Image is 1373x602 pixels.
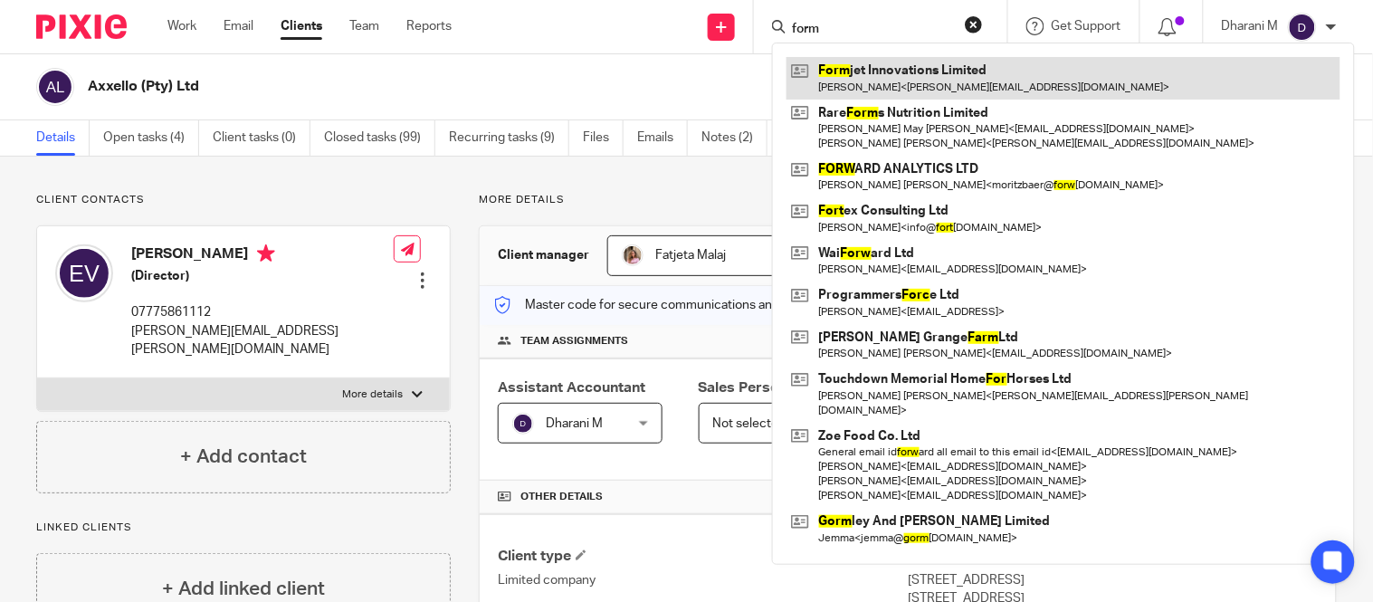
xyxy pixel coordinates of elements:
img: MicrosoftTeams-image%20(5).png [622,244,644,266]
a: Closed tasks (99) [324,120,435,156]
p: Client contacts [36,193,451,207]
a: Clients [281,17,322,35]
img: Pixie [36,14,127,39]
button: Clear [965,15,983,33]
a: Emails [637,120,688,156]
h2: Axxello (Pty) Ltd [88,77,890,96]
h5: (Director) [131,267,394,285]
i: Primary [257,244,275,263]
p: Master code for secure communications and files [493,296,806,314]
a: Files [583,120,624,156]
h3: Client manager [498,246,589,264]
img: svg%3E [36,68,74,106]
h4: Client type [498,547,908,566]
span: Other details [520,490,603,504]
a: Client tasks (0) [213,120,310,156]
img: svg%3E [512,413,534,435]
a: Work [167,17,196,35]
input: Search [790,22,953,38]
p: Dharani M [1222,17,1279,35]
a: Team [349,17,379,35]
a: Reports [406,17,452,35]
a: Email [224,17,253,35]
img: svg%3E [1288,13,1317,42]
span: Sales Person [699,380,788,395]
h4: + Add contact [180,443,307,471]
p: Limited company [498,571,908,589]
span: Fatjeta Malaj [655,249,726,262]
a: Details [36,120,90,156]
a: Notes (2) [701,120,768,156]
p: [STREET_ADDRESS] [908,571,1318,589]
span: Get Support [1052,20,1121,33]
span: Team assignments [520,334,628,349]
p: [PERSON_NAME][EMAIL_ADDRESS][PERSON_NAME][DOMAIN_NAME] [131,322,394,359]
p: Linked clients [36,521,451,535]
span: Dharani M [546,417,603,430]
h4: [PERSON_NAME] [131,244,394,267]
p: 07775861112 [131,303,394,321]
p: More details [342,387,403,402]
p: More details [479,193,1337,207]
a: Open tasks (4) [103,120,199,156]
a: Recurring tasks (9) [449,120,569,156]
span: Not selected [713,417,787,430]
span: Assistant Accountant [498,380,645,395]
img: svg%3E [55,244,113,302]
